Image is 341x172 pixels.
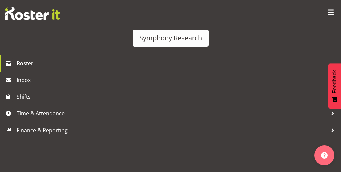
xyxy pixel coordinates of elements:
[17,75,338,85] span: Inbox
[332,70,338,93] span: Feedback
[17,92,328,102] span: Shifts
[17,58,338,68] span: Roster
[17,125,328,135] span: Finance & Reporting
[17,108,328,118] span: Time & Attendance
[328,63,341,109] button: Feedback - Show survey
[321,152,328,159] img: help-xxl-2.png
[5,7,60,20] img: Rosterit website logo
[139,33,202,43] div: Symphony Research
